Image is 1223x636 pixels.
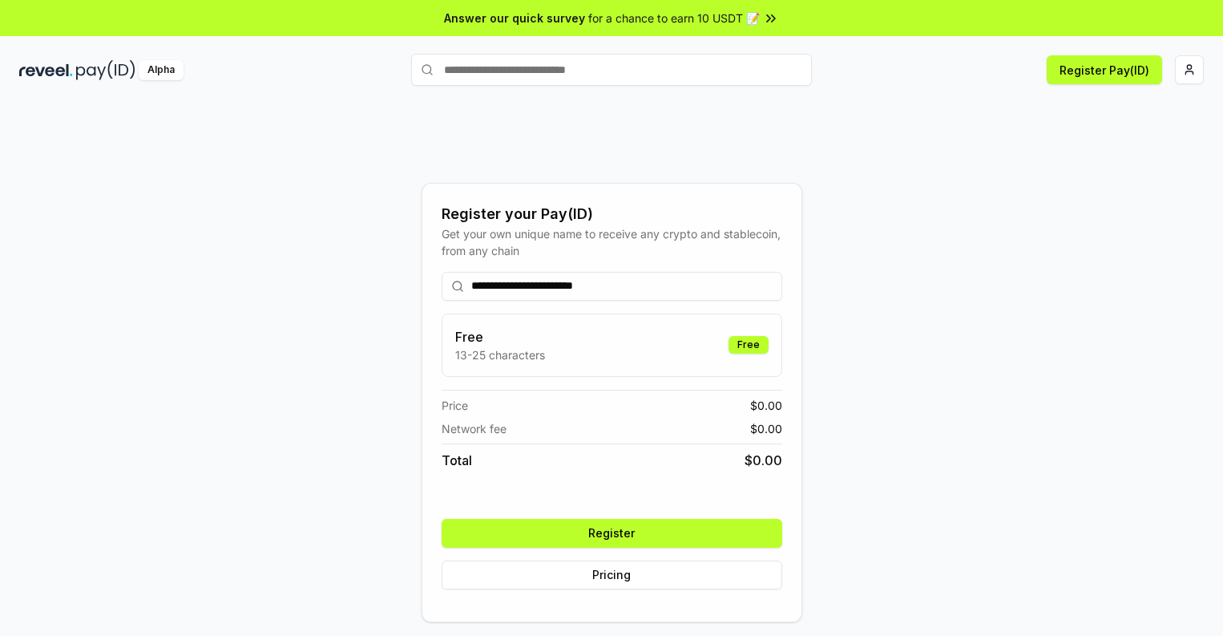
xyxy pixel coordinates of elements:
[442,203,782,225] div: Register your Pay(ID)
[442,519,782,548] button: Register
[442,561,782,589] button: Pricing
[76,60,135,80] img: pay_id
[442,451,472,470] span: Total
[455,346,545,363] p: 13-25 characters
[19,60,73,80] img: reveel_dark
[745,451,782,470] span: $ 0.00
[750,397,782,414] span: $ 0.00
[444,10,585,26] span: Answer our quick survey
[442,420,507,437] span: Network fee
[729,336,769,354] div: Free
[750,420,782,437] span: $ 0.00
[442,397,468,414] span: Price
[442,225,782,259] div: Get your own unique name to receive any crypto and stablecoin, from any chain
[588,10,760,26] span: for a chance to earn 10 USDT 📝
[139,60,184,80] div: Alpha
[455,327,545,346] h3: Free
[1047,55,1162,84] button: Register Pay(ID)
